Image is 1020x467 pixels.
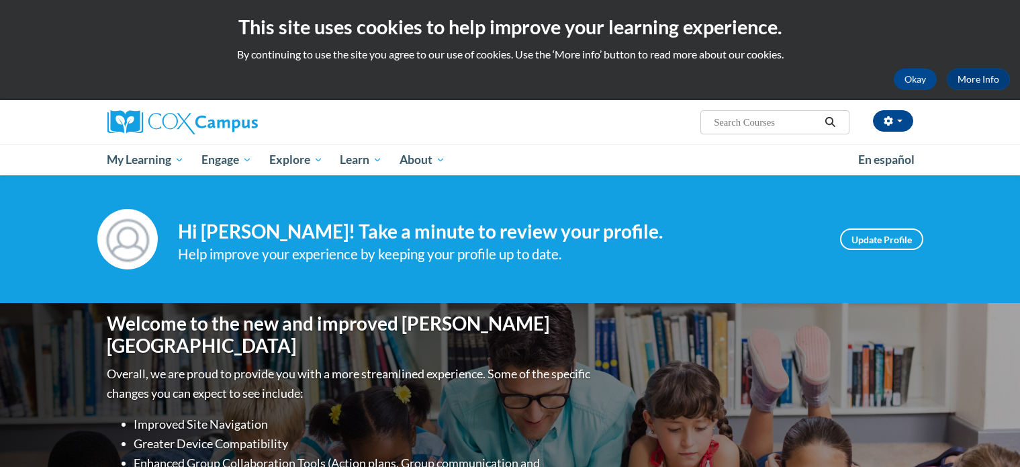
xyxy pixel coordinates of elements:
p: Overall, we are proud to provide you with a more streamlined experience. Some of the specific cha... [107,364,594,403]
a: Learn [331,144,391,175]
img: Profile Image [97,209,158,269]
span: Learn [340,152,382,168]
span: My Learning [107,152,184,168]
button: Account Settings [873,110,913,132]
a: Explore [261,144,332,175]
div: Help improve your experience by keeping your profile up to date. [178,243,820,265]
p: By continuing to use the site you agree to our use of cookies. Use the ‘More info’ button to read... [10,47,1010,62]
a: About [391,144,454,175]
a: Update Profile [840,228,923,250]
input: Search Courses [712,114,820,130]
h1: Welcome to the new and improved [PERSON_NAME][GEOGRAPHIC_DATA] [107,312,594,357]
li: Greater Device Compatibility [134,434,594,454]
a: My Learning [99,144,193,175]
a: More Info [947,69,1010,90]
h2: This site uses cookies to help improve your learning experience. [10,13,1010,40]
img: Cox Campus [107,110,258,134]
h4: Hi [PERSON_NAME]! Take a minute to review your profile. [178,220,820,243]
a: En español [849,146,923,174]
div: Main menu [87,144,933,175]
span: About [400,152,445,168]
span: Engage [201,152,252,168]
button: Search [820,114,840,130]
a: Engage [193,144,261,175]
span: Explore [269,152,323,168]
button: Okay [894,69,937,90]
li: Improved Site Navigation [134,415,594,434]
a: Cox Campus [107,110,363,134]
span: En español [858,153,915,167]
